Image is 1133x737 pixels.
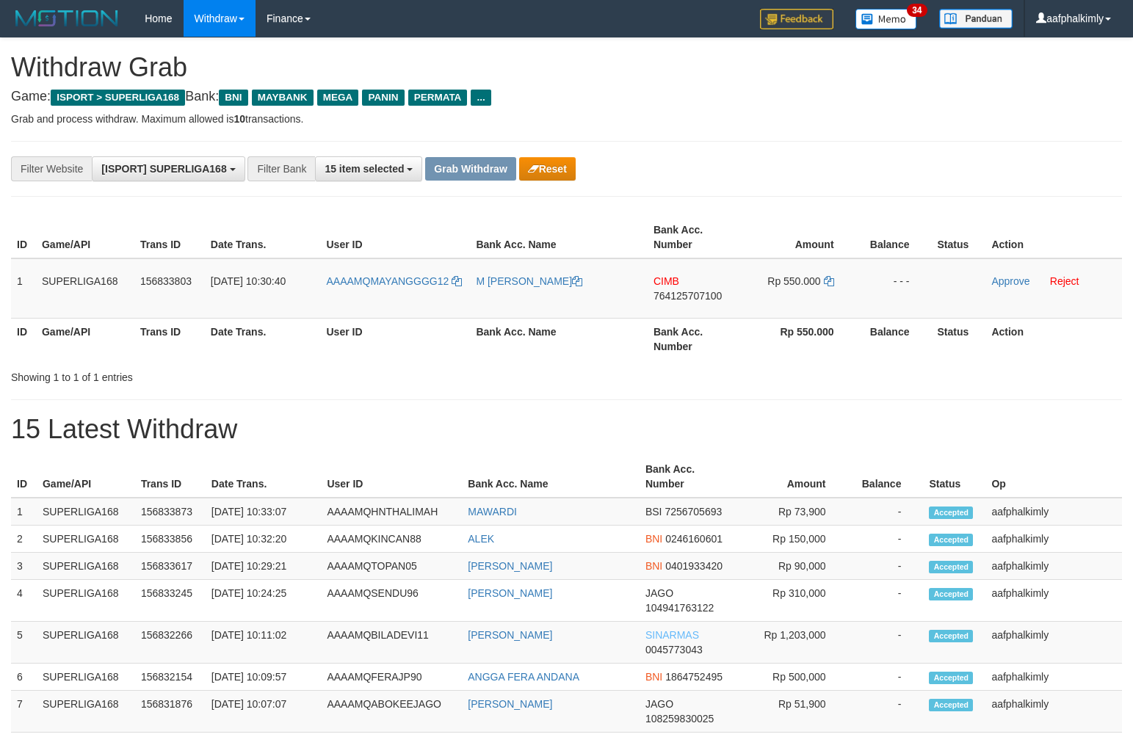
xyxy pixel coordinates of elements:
[468,698,552,710] a: [PERSON_NAME]
[206,456,322,498] th: Date Trans.
[848,456,924,498] th: Balance
[37,456,135,498] th: Game/API
[743,217,856,258] th: Amount
[923,456,985,498] th: Status
[767,275,820,287] span: Rp 550.000
[735,526,848,553] td: Rp 150,000
[856,217,932,258] th: Balance
[36,258,134,319] td: SUPERLIGA168
[11,580,37,622] td: 4
[11,217,36,258] th: ID
[206,526,322,553] td: [DATE] 10:32:20
[848,553,924,580] td: -
[645,644,703,656] span: Copy 0045773043 to clipboard
[37,498,135,526] td: SUPERLIGA168
[848,580,924,622] td: -
[11,112,1122,126] p: Grab and process withdraw. Maximum allowed is transactions.
[252,90,314,106] span: MAYBANK
[11,415,1122,444] h1: 15 Latest Withdraw
[468,629,552,641] a: [PERSON_NAME]
[206,664,322,691] td: [DATE] 10:09:57
[135,498,206,526] td: 156833873
[321,580,462,622] td: AAAAMQSENDU96
[468,671,579,683] a: ANGGA FERA ANDANA
[135,691,206,733] td: 156831876
[519,157,576,181] button: Reset
[321,498,462,526] td: AAAAMQHNTHALIMAH
[11,7,123,29] img: MOTION_logo.png
[36,217,134,258] th: Game/API
[470,217,648,258] th: Bank Acc. Name
[321,691,462,733] td: AAAAMQABOKEEJAGO
[408,90,468,106] span: PERMATA
[206,553,322,580] td: [DATE] 10:29:21
[11,622,37,664] td: 5
[37,622,135,664] td: SUPERLIGA168
[476,275,582,287] a: M [PERSON_NAME]
[645,560,662,572] span: BNI
[135,526,206,553] td: 156833856
[848,664,924,691] td: -
[135,622,206,664] td: 156832266
[645,587,673,599] span: JAGO
[645,671,662,683] span: BNI
[735,498,848,526] td: Rp 73,900
[468,587,552,599] a: [PERSON_NAME]
[11,456,37,498] th: ID
[205,217,321,258] th: Date Trans.
[932,318,986,360] th: Status
[11,498,37,526] td: 1
[929,699,973,711] span: Accepted
[11,691,37,733] td: 7
[985,691,1122,733] td: aafphalkimly
[665,560,723,572] span: Copy 0401933420 to clipboard
[135,580,206,622] td: 156833245
[654,290,722,302] span: Copy 764125707100 to clipboard
[135,456,206,498] th: Trans ID
[206,498,322,526] td: [DATE] 10:33:07
[648,217,743,258] th: Bank Acc. Number
[929,630,973,642] span: Accepted
[470,318,648,360] th: Bank Acc. Name
[11,664,37,691] td: 6
[206,691,322,733] td: [DATE] 10:07:07
[648,318,743,360] th: Bank Acc. Number
[929,672,973,684] span: Accepted
[11,318,36,360] th: ID
[929,588,973,600] span: Accepted
[321,553,462,580] td: AAAAMQTOPAN05
[37,580,135,622] td: SUPERLIGA168
[134,217,205,258] th: Trans ID
[929,507,973,519] span: Accepted
[11,53,1122,82] h1: Withdraw Grab
[848,691,924,733] td: -
[985,217,1122,258] th: Action
[11,364,461,385] div: Showing 1 to 1 of 1 entries
[665,506,722,518] span: Copy 7256705693 to clipboard
[326,275,449,287] span: AAAAMQMAYANGGGG12
[11,156,92,181] div: Filter Website
[51,90,185,106] span: ISPORT > SUPERLIGA168
[320,217,470,258] th: User ID
[654,275,679,287] span: CIMB
[206,580,322,622] td: [DATE] 10:24:25
[645,698,673,710] span: JAGO
[36,318,134,360] th: Game/API
[985,580,1122,622] td: aafphalkimly
[11,90,1122,104] h4: Game: Bank:
[645,533,662,545] span: BNI
[135,553,206,580] td: 156833617
[321,526,462,553] td: AAAAMQKINCAN88
[135,664,206,691] td: 156832154
[219,90,247,106] span: BNI
[645,629,699,641] span: SINARMAS
[234,113,245,125] strong: 10
[907,4,927,17] span: 34
[37,553,135,580] td: SUPERLIGA168
[985,526,1122,553] td: aafphalkimly
[37,664,135,691] td: SUPERLIGA168
[743,318,856,360] th: Rp 550.000
[92,156,245,181] button: [ISPORT] SUPERLIGA168
[1050,275,1079,287] a: Reject
[855,9,917,29] img: Button%20Memo.svg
